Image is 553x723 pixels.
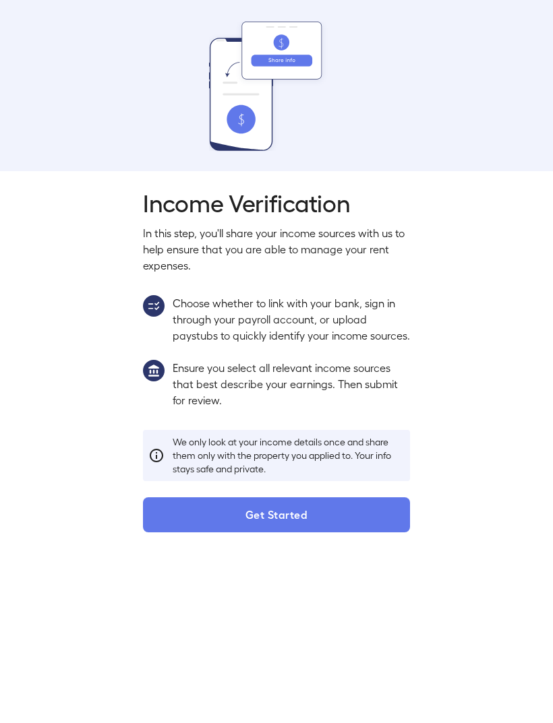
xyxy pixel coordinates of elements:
[143,225,410,274] p: In this step, you'll share your income sources with us to help ensure that you are able to manage...
[209,22,344,151] img: transfer_money.svg
[143,187,410,217] h2: Income Verification
[173,435,405,476] p: We only look at your income details once and share them only with the property you applied to. Yo...
[143,360,165,381] img: group1.svg
[173,295,410,344] p: Choose whether to link with your bank, sign in through your payroll account, or upload paystubs t...
[143,497,410,532] button: Get Started
[173,360,410,408] p: Ensure you select all relevant income sources that best describe your earnings. Then submit for r...
[143,295,165,317] img: group2.svg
